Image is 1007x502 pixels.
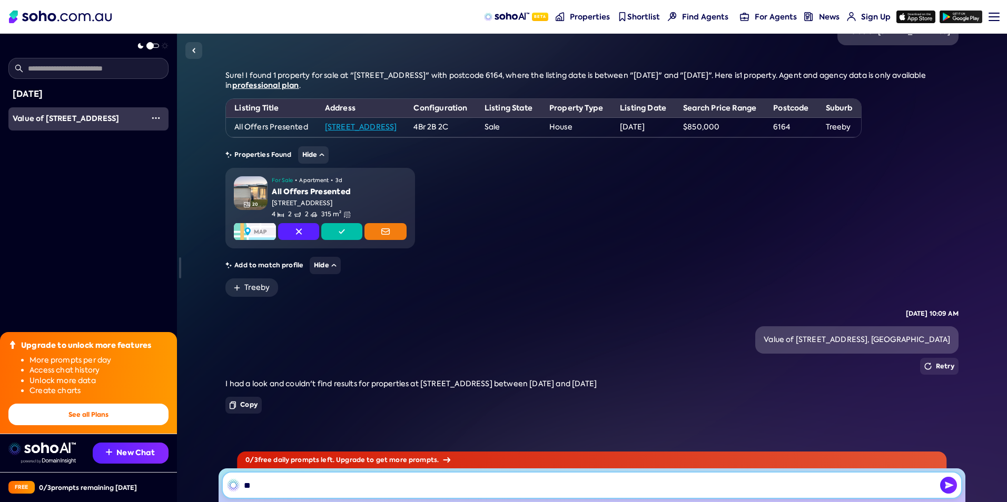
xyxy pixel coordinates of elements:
[272,187,407,197] div: All Offers Presented
[344,212,350,218] img: Land size
[847,12,856,21] img: for-agents-nav icon
[8,404,169,425] button: See all Plans
[187,44,200,57] img: Sidebar toggle icon
[232,80,299,91] a: professional plan
[476,118,541,137] td: Sale
[225,379,597,388] span: I had a look and couldn't find results for properties at [STREET_ADDRESS] between [DATE] and [DATE]
[618,12,627,21] img: shortlist-nav icon
[278,212,284,218] img: Bedrooms
[8,340,17,349] img: Upgrade icon
[861,12,891,22] span: Sign Up
[29,376,169,386] li: Unlock more data
[906,309,959,318] div: [DATE] 10:09 AM
[405,118,476,137] td: 4Br 2B 2C
[288,210,300,219] span: 2
[896,11,935,23] img: app-store icon
[675,99,765,118] th: Search Price Range
[226,99,316,118] th: Listing Title
[225,397,262,414] button: Copy
[740,12,749,21] img: for-agents-nav icon
[227,479,240,491] img: SohoAI logo black
[13,114,143,124] div: Value of 8 mudstone road, treeby 6164
[321,210,342,219] span: 315 m²
[9,11,112,23] img: Soho Logo
[225,278,278,297] a: Treeby
[817,118,861,137] td: Treeby
[226,118,316,137] td: All Offers Presented
[556,12,565,21] img: properties-nav icon
[817,99,861,118] th: Suburb
[675,118,765,137] td: $850,000
[13,113,119,124] span: Value of [STREET_ADDRESS]
[611,99,675,118] th: Listing Date
[295,176,297,185] span: •
[294,212,301,218] img: Bathrooms
[331,176,333,185] span: •
[234,176,268,210] img: Property
[940,11,982,23] img: google-play icon
[272,199,407,208] div: [STREET_ADDRESS]
[755,12,797,22] span: For Agents
[819,12,840,22] span: News
[93,443,169,464] button: New Chat
[611,118,675,137] td: [DATE]
[443,457,450,463] img: Arrow icon
[541,118,611,137] td: House
[668,12,677,21] img: Find agents icon
[924,363,932,370] img: Retry icon
[317,99,406,118] th: Address
[476,99,541,118] th: Listing State
[106,449,112,455] img: Recommendation icon
[541,99,611,118] th: Property Type
[29,386,169,396] li: Create charts
[225,257,958,274] div: Add to match profile
[13,87,164,101] div: [DATE]
[29,355,169,366] li: More prompts per day
[299,176,329,185] span: Apartment
[532,13,548,21] span: Beta
[570,12,610,22] span: Properties
[940,477,957,494] button: Send
[335,176,342,185] span: 3d
[764,335,950,345] div: Value of [STREET_ADDRESS], [GEOGRAPHIC_DATA]
[21,340,151,351] div: Upgrade to unlock more features
[765,118,817,137] td: 6164
[152,114,160,122] img: More icon
[310,257,341,274] button: Hide
[234,223,276,240] img: Map
[298,146,329,164] button: Hide
[8,107,143,130] a: Value of [STREET_ADDRESS]
[39,483,137,492] div: 0 / 3 prompts remaining [DATE]
[804,12,813,21] img: news-nav icon
[225,71,925,91] span: Sure! I found 1 property for sale at "[STREET_ADDRESS]" with postcode 6164, where the listing dat...
[252,202,258,207] span: 20
[29,365,169,376] li: Access chat history
[765,99,817,118] th: Postcode
[405,99,476,118] th: Configuration
[272,210,284,219] span: 4
[299,81,301,90] span: .
[484,13,529,21] img: sohoAI logo
[311,212,317,218] img: Carspots
[627,12,660,22] span: Shortlist
[225,146,958,164] div: Properties Found
[237,451,946,468] div: 0 / 3 free daily prompts left. Upgrade to get more prompts.
[21,458,76,464] img: Data provided by Domain Insight
[272,176,293,185] span: For Sale
[244,202,250,208] img: Gallery Icon
[305,210,317,219] span: 2
[8,481,35,494] div: Free
[8,443,76,455] img: sohoai logo
[230,401,236,409] img: Copy icon
[682,12,728,22] span: Find Agents
[225,168,415,248] a: PropertyGallery Icon20For Sale•Apartment•3dAll Offers Presented[STREET_ADDRESS]4Bedrooms2Bathroom...
[940,477,957,494] img: Send icon
[920,358,959,375] button: Retry
[325,122,397,132] a: [STREET_ADDRESS]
